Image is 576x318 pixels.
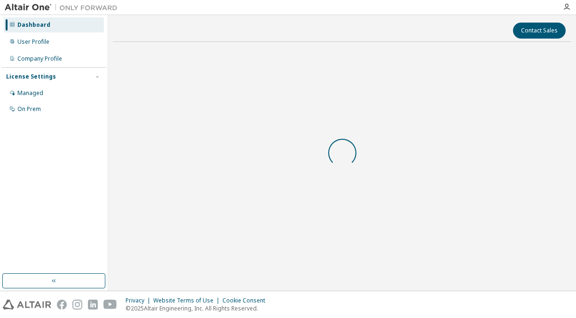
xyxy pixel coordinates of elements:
[88,300,98,310] img: linkedin.svg
[103,300,117,310] img: youtube.svg
[126,297,153,304] div: Privacy
[513,23,566,39] button: Contact Sales
[17,89,43,97] div: Managed
[72,300,82,310] img: instagram.svg
[126,304,271,312] p: © 2025 Altair Engineering, Inc. All Rights Reserved.
[17,38,49,46] div: User Profile
[153,297,222,304] div: Website Terms of Use
[57,300,67,310] img: facebook.svg
[17,55,62,63] div: Company Profile
[6,73,56,80] div: License Settings
[17,21,50,29] div: Dashboard
[5,3,122,12] img: Altair One
[17,105,41,113] div: On Prem
[3,300,51,310] img: altair_logo.svg
[222,297,271,304] div: Cookie Consent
